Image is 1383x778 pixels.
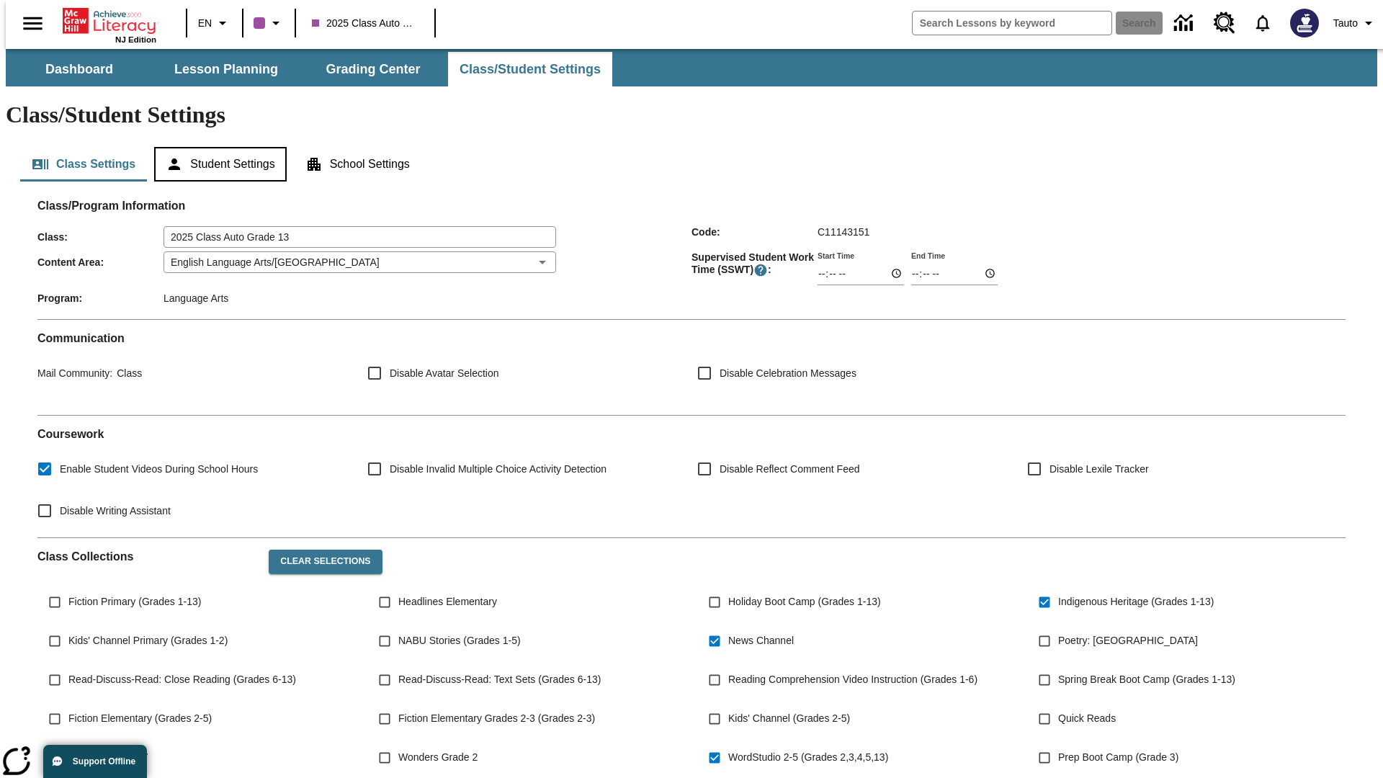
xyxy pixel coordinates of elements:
h1: Class/Student Settings [6,102,1377,128]
span: Read-Discuss-Read: Close Reading (Grades 6-13) [68,672,296,687]
div: Class/Student Settings [20,147,1363,182]
img: Avatar [1290,9,1319,37]
span: Language Arts [164,292,228,304]
div: SubNavbar [6,52,614,86]
button: Lesson Planning [154,52,298,86]
span: Disable Avatar Selection [390,366,499,381]
span: Fiction Primary (Grades 1-13) [68,594,201,609]
span: Mail Community : [37,367,112,379]
h2: Class Collections [37,550,257,563]
span: Kids' Channel (Grades 2-5) [728,711,850,726]
a: Home [63,6,156,35]
a: Notifications [1244,4,1281,42]
span: 2025 Class Auto Grade 13 [312,16,419,31]
span: Indigenous Heritage (Grades 1-13) [1058,594,1214,609]
span: Test course 10/17 [68,750,148,765]
h2: Class/Program Information [37,199,1346,213]
label: End Time [911,250,945,261]
button: Support Offline [43,745,147,778]
span: Disable Writing Assistant [60,504,171,519]
button: Select a new avatar [1281,4,1328,42]
span: Disable Lexile Tracker [1049,462,1149,477]
span: Dashboard [45,61,113,78]
span: Fiction Elementary Grades 2-3 (Grades 2-3) [398,711,595,726]
input: search field [913,12,1111,35]
button: Language: EN, Select a language [192,10,238,36]
span: Class/Student Settings [460,61,601,78]
span: Read-Discuss-Read: Text Sets (Grades 6-13) [398,672,601,687]
button: Open side menu [12,2,54,45]
span: Spring Break Boot Camp (Grades 1-13) [1058,672,1235,687]
span: Code : [691,226,818,238]
button: Supervised Student Work Time is the timeframe when students can take LevelSet and when lessons ar... [753,263,768,277]
input: Class [164,226,556,248]
button: Class Settings [20,147,147,182]
a: Resource Center, Will open in new tab [1205,4,1244,43]
span: Supervised Student Work Time (SSWT) : [691,251,818,277]
span: Poetry: [GEOGRAPHIC_DATA] [1058,633,1198,648]
button: Grading Center [301,52,445,86]
span: Lesson Planning [174,61,278,78]
span: Disable Invalid Multiple Choice Activity Detection [390,462,607,477]
h2: Course work [37,427,1346,441]
span: Disable Celebration Messages [720,366,856,381]
a: Data Center [1165,4,1205,43]
button: Class/Student Settings [448,52,612,86]
span: Prep Boot Camp (Grade 3) [1058,750,1178,765]
span: News Channel [728,633,794,648]
span: Content Area : [37,256,164,268]
span: Support Offline [73,756,135,766]
div: Coursework [37,427,1346,526]
div: English Language Arts/[GEOGRAPHIC_DATA] [164,251,556,273]
h2: Communication [37,331,1346,345]
button: Student Settings [154,147,286,182]
span: Wonders Grade 2 [398,750,478,765]
button: Clear Selections [269,550,382,574]
span: C11143151 [818,226,869,238]
label: Start Time [818,250,854,261]
span: Quick Reads [1058,711,1116,726]
span: NJ Edition [115,35,156,44]
span: Holiday Boot Camp (Grades 1-13) [728,594,881,609]
span: Grading Center [326,61,420,78]
div: Communication [37,331,1346,403]
span: Fiction Elementary (Grades 2-5) [68,711,212,726]
span: NABU Stories (Grades 1-5) [398,633,521,648]
span: Enable Student Videos During School Hours [60,462,258,477]
button: Profile/Settings [1328,10,1383,36]
span: Reading Comprehension Video Instruction (Grades 1-6) [728,672,977,687]
span: Tauto [1333,16,1358,31]
span: EN [198,16,212,31]
span: Headlines Elementary [398,594,497,609]
div: SubNavbar [6,49,1377,86]
span: Kids' Channel Primary (Grades 1-2) [68,633,228,648]
span: Class [112,367,142,379]
button: Dashboard [7,52,151,86]
button: School Settings [294,147,421,182]
div: Home [63,5,156,44]
button: Class color is purple. Change class color [248,10,290,36]
span: Program : [37,292,164,304]
span: Class : [37,231,164,243]
span: Disable Reflect Comment Feed [720,462,860,477]
div: Class/Program Information [37,213,1346,308]
span: WordStudio 2-5 (Grades 2,3,4,5,13) [728,750,888,765]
